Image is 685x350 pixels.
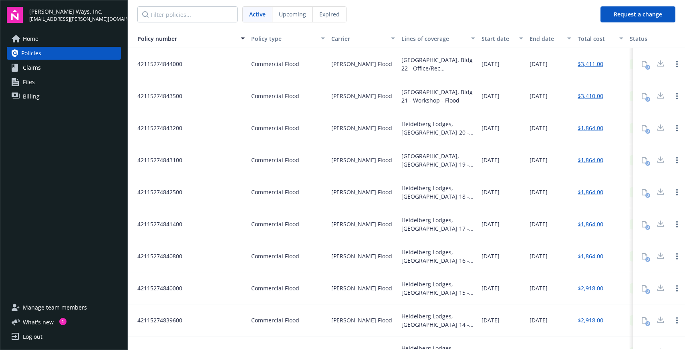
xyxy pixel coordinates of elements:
[578,316,603,324] a: $2,918.00
[251,284,299,292] span: Commercial Flood
[131,252,182,260] span: 42115274840800
[401,184,475,201] div: Heidelberg Lodges, [GEOGRAPHIC_DATA] 18 - Flood
[131,34,236,43] div: Toggle SortBy
[578,156,603,164] a: $1,864.00
[630,34,683,43] div: Status
[131,220,182,228] span: 42115274841400
[251,124,299,132] span: Commercial Flood
[331,60,392,68] span: [PERSON_NAME] Flood
[530,284,548,292] span: [DATE]
[578,34,614,43] div: Total cost
[23,32,38,45] span: Home
[59,318,66,325] div: 1
[401,34,466,43] div: Lines of coverage
[482,316,500,324] span: [DATE]
[251,156,299,164] span: Commercial Flood
[29,16,121,23] span: [EMAIL_ADDRESS][PERSON_NAME][DOMAIN_NAME]
[530,156,548,164] span: [DATE]
[331,252,392,260] span: [PERSON_NAME] Flood
[672,155,682,165] a: Open options
[672,123,682,133] a: Open options
[530,220,548,228] span: [DATE]
[401,248,475,265] div: Heidelberg Lodges, [GEOGRAPHIC_DATA] 16 - Flood
[482,188,500,196] span: [DATE]
[331,220,392,228] span: [PERSON_NAME] Flood
[574,29,627,48] button: Total cost
[526,29,574,48] button: End date
[530,316,548,324] span: [DATE]
[672,251,682,261] a: Open options
[131,124,182,132] span: 42115274843200
[23,90,40,103] span: Billing
[401,88,475,105] div: [GEOGRAPHIC_DATA], Bldg 21 - Workshop - Flood
[29,7,121,16] span: [PERSON_NAME] Ways, Inc.
[478,29,526,48] button: Start date
[401,152,475,169] div: [GEOGRAPHIC_DATA], [GEOGRAPHIC_DATA] 19 - Flood
[331,316,392,324] span: [PERSON_NAME] Flood
[137,6,238,22] input: Filter policies...
[249,10,266,18] span: Active
[401,312,475,329] div: Heidelberg Lodges, [GEOGRAPHIC_DATA] 14 - Flood
[530,92,548,100] span: [DATE]
[401,56,475,72] div: [GEOGRAPHIC_DATA], Bldg 22 - Office/Rec [PERSON_NAME]
[7,76,121,89] a: Files
[29,7,121,23] button: [PERSON_NAME] Ways, Inc.[EMAIL_ADDRESS][PERSON_NAME][DOMAIN_NAME]
[530,124,548,132] span: [DATE]
[600,6,675,22] button: Request a change
[672,59,682,69] a: Open options
[482,156,500,164] span: [DATE]
[672,187,682,197] a: Open options
[672,316,682,325] a: Open options
[331,284,392,292] span: [PERSON_NAME] Flood
[331,92,392,100] span: [PERSON_NAME] Flood
[251,92,299,100] span: Commercial Flood
[131,156,182,164] span: 42115274843100
[482,284,500,292] span: [DATE]
[131,34,236,43] div: Policy number
[7,301,121,314] a: Manage team members
[279,10,306,18] span: Upcoming
[319,10,340,18] span: Expired
[672,91,682,101] a: Open options
[251,220,299,228] span: Commercial Flood
[331,156,392,164] span: [PERSON_NAME] Flood
[131,284,182,292] span: 42115274840000
[578,92,603,100] a: $3,410.00
[482,124,500,132] span: [DATE]
[23,76,35,89] span: Files
[401,216,475,233] div: Heidelberg Lodges, [GEOGRAPHIC_DATA] 17 - Flood
[672,284,682,293] a: Open options
[251,188,299,196] span: Commercial Flood
[578,188,603,196] a: $1,864.00
[482,252,500,260] span: [DATE]
[401,280,475,297] div: Heidelberg Lodges, [GEOGRAPHIC_DATA] 15 - Flood
[331,188,392,196] span: [PERSON_NAME] Flood
[578,124,603,132] a: $1,864.00
[23,61,41,74] span: Claims
[578,220,603,228] a: $1,864.00
[251,34,316,43] div: Policy type
[131,188,182,196] span: 42115274842500
[672,219,682,229] a: Open options
[578,284,603,292] a: $2,918.00
[530,34,562,43] div: End date
[23,330,42,343] div: Log out
[131,316,182,324] span: 42115274839600
[482,60,500,68] span: [DATE]
[248,29,328,48] button: Policy type
[331,34,386,43] div: Carrier
[482,34,514,43] div: Start date
[7,47,121,60] a: Policies
[331,124,392,132] span: [PERSON_NAME] Flood
[7,61,121,74] a: Claims
[23,318,54,326] span: What ' s new
[7,318,66,326] button: What's new1
[530,188,548,196] span: [DATE]
[578,60,603,68] a: $3,411.00
[23,301,87,314] span: Manage team members
[21,47,41,60] span: Policies
[578,252,603,260] a: $1,864.00
[530,60,548,68] span: [DATE]
[398,29,478,48] button: Lines of coverage
[7,7,23,23] img: navigator-logo.svg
